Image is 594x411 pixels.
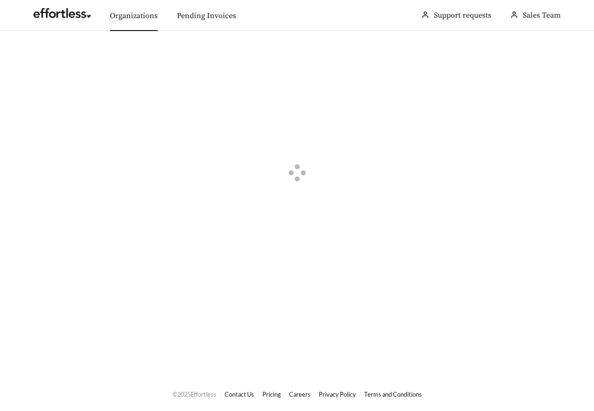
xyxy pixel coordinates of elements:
[173,390,216,398] span: © 2025 Effortless
[289,390,311,398] a: Careers
[523,11,561,20] span: Sales Team
[110,11,158,21] a: Organizations
[177,11,236,21] a: Pending Invoices
[319,390,356,398] a: Privacy Policy
[364,390,422,398] a: Terms and Conditions
[225,390,254,398] a: Contact Us
[434,11,491,20] a: Support requests
[262,390,281,398] a: Pricing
